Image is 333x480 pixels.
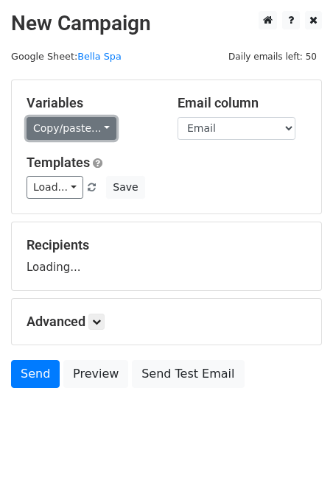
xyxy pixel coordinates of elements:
[77,51,122,62] a: Bella Spa
[27,95,155,111] h5: Variables
[11,11,322,36] h2: New Campaign
[27,237,306,275] div: Loading...
[27,314,306,330] h5: Advanced
[11,51,122,62] small: Google Sheet:
[63,360,128,388] a: Preview
[223,51,322,62] a: Daily emails left: 50
[27,117,116,140] a: Copy/paste...
[27,176,83,199] a: Load...
[27,237,306,253] h5: Recipients
[178,95,306,111] h5: Email column
[132,360,244,388] a: Send Test Email
[27,155,90,170] a: Templates
[106,176,144,199] button: Save
[259,409,333,480] iframe: Chat Widget
[11,360,60,388] a: Send
[223,49,322,65] span: Daily emails left: 50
